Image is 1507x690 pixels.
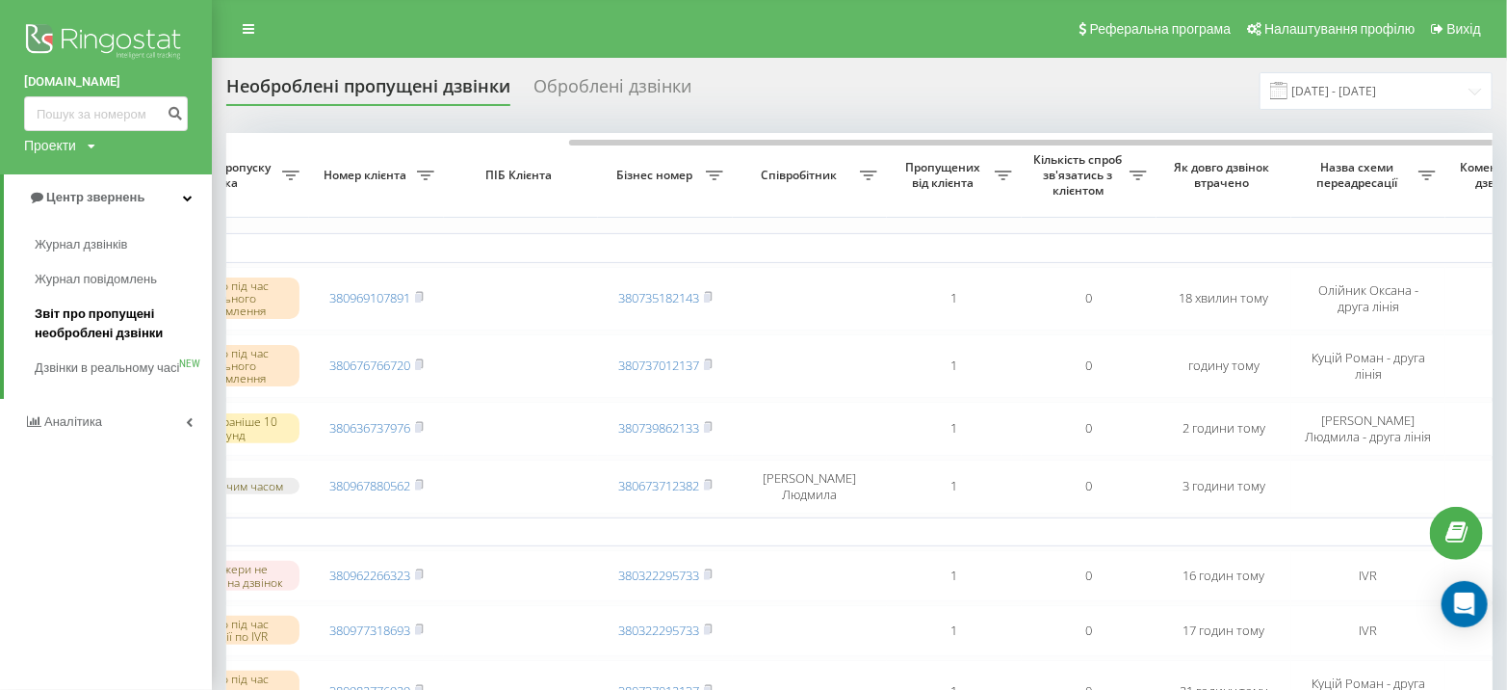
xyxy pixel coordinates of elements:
a: 380739862133 [618,419,699,437]
span: Дзвінки в реальному часі [35,358,179,378]
td: 18 хвилин тому [1156,267,1291,331]
span: Звіт про пропущені необроблені дзвінки [35,305,202,343]
td: 16 годин тому [1156,550,1291,601]
span: Пропущених від клієнта [896,160,995,190]
a: 380322295733 [618,622,699,639]
a: Журнал дзвінків [35,227,212,262]
td: IVR [1291,605,1445,656]
span: Вихід [1447,21,1481,37]
a: [DOMAIN_NAME] [24,72,188,92]
a: 380676766720 [329,357,410,374]
span: Назва схеми переадресації [1301,160,1418,190]
td: Куцій Роман - друга лінія [1291,334,1445,398]
div: Open Intercom Messenger [1442,581,1488,627]
a: Дзвінки в реальному часіNEW [35,351,212,385]
td: [PERSON_NAME] Людмила - друга лінія [1291,402,1445,456]
a: 380673712382 [618,477,699,494]
div: Поза робочим часом [155,478,299,494]
div: Скинуто раніше 10 секунд [155,413,299,442]
span: ПІБ Клієнта [460,168,582,183]
div: Проекти [24,136,76,155]
td: 1 [887,460,1022,514]
td: 0 [1022,550,1156,601]
div: Необроблені пропущені дзвінки [226,76,510,106]
span: Бізнес номер [608,168,706,183]
td: 1 [887,550,1022,601]
a: Центр звернень [4,174,212,221]
a: 380636737976 [329,419,410,437]
span: Центр звернень [46,190,144,204]
input: Пошук за номером [24,96,188,131]
td: 1 [887,605,1022,656]
a: Журнал повідомлень [35,262,212,297]
a: 380969107891 [329,289,410,306]
a: 380967880562 [329,477,410,494]
div: Скинуто під час вітального повідомлення [155,278,299,320]
span: Журнал дзвінків [35,235,127,254]
div: Менеджери не відповіли на дзвінок [155,561,299,590]
td: 17 годин тому [1156,605,1291,656]
span: Журнал повідомлень [35,270,157,289]
img: Ringostat logo [24,19,188,67]
div: Оброблені дзвінки [533,76,691,106]
span: Реферальна програма [1090,21,1232,37]
td: 2 години тому [1156,402,1291,456]
a: 380977318693 [329,622,410,639]
a: 380737012137 [618,357,699,374]
a: Звіт про пропущені необроблені дзвінки [35,297,212,351]
td: [PERSON_NAME] Людмила [733,460,887,514]
a: 380735182143 [618,289,699,306]
td: 1 [887,402,1022,456]
td: 0 [1022,334,1156,398]
a: 380962266323 [329,567,410,584]
span: Налаштування профілю [1264,21,1415,37]
span: Кількість спроб зв'язатись з клієнтом [1031,152,1130,198]
td: 0 [1022,460,1156,514]
div: Скинуто під час навігації по IVR [155,616,299,645]
span: Аналiтика [44,414,102,429]
td: 0 [1022,267,1156,331]
td: 3 години тому [1156,460,1291,514]
span: Співробітник [742,168,860,183]
a: 380322295733 [618,567,699,584]
span: Номер клієнта [319,168,417,183]
td: 1 [887,334,1022,398]
div: Скинуто під час вітального повідомлення [155,345,299,387]
td: годину тому [1156,334,1291,398]
td: 0 [1022,605,1156,656]
td: Олійник Оксана - друга лінія [1291,267,1445,331]
td: 1 [887,267,1022,331]
span: Як довго дзвінок втрачено [1172,160,1276,190]
td: IVR [1291,550,1445,601]
td: 0 [1022,402,1156,456]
